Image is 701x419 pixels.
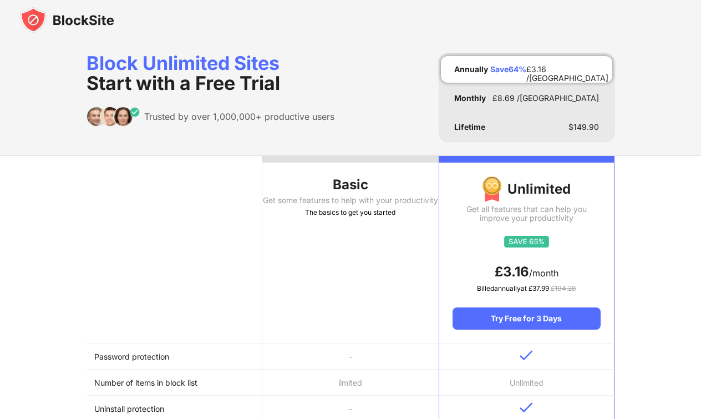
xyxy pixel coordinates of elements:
div: $ 149.90 [568,123,599,132]
td: Number of items in block list [87,370,262,396]
div: £ 8.69 /[GEOGRAPHIC_DATA] [492,94,599,103]
td: Password protection [87,344,262,370]
div: Save 64 % [490,65,526,74]
img: blocksite-icon-black.svg [20,7,114,33]
div: The basics to get you started [262,207,438,218]
img: trusted-by.svg [87,107,140,127]
td: limited [262,370,438,396]
div: /month [453,263,601,281]
div: Get some features to help with your productivity [262,196,438,205]
div: Unlimited [453,176,601,203]
div: Annually [454,65,488,74]
span: £ 3.16 [495,264,529,280]
div: Get all features that can help you improve your productivity [453,205,601,223]
td: Unlimited [439,370,614,396]
img: save65.svg [504,236,549,248]
div: Basic [262,176,438,194]
span: £ 104.28 [551,284,576,292]
img: v-blue.svg [520,402,533,413]
div: Try Free for 3 Days [453,307,601,330]
div: Block Unlimited Sites [87,53,334,93]
span: Start with a Free Trial [87,72,280,94]
div: Lifetime [454,123,485,132]
img: img-premium-medal [482,176,502,203]
div: Monthly [454,94,486,103]
td: - [262,344,438,370]
div: £ 3.16 /[GEOGRAPHIC_DATA] [526,65,608,74]
div: Billed annually at £ 37.99 [453,283,601,294]
div: Trusted by over 1,000,000+ productive users [144,111,334,122]
img: v-blue.svg [520,350,533,361]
